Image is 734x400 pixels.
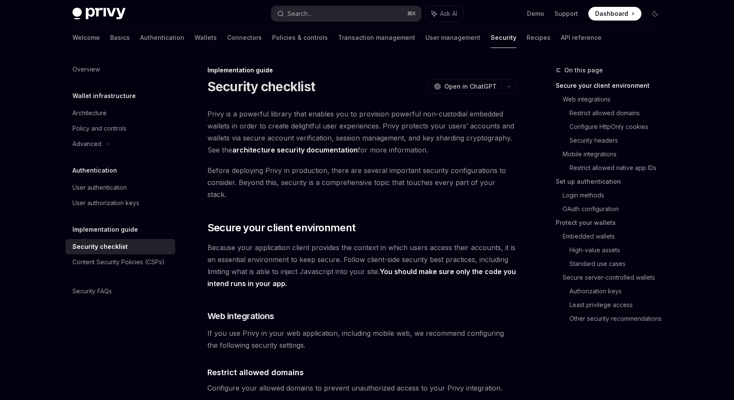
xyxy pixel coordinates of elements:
a: Support [554,9,578,18]
div: Security checklist [72,242,128,252]
a: Set up authentication [556,175,669,188]
a: Embedded wallets [563,230,669,243]
a: Authorization keys [569,284,669,298]
span: Privy is a powerful library that enables you to provision powerful non-custodial embedded wallets... [207,108,516,156]
a: Mobile integrations [563,147,669,161]
a: Policy and controls [66,121,175,136]
span: If you use Privy in your web application, including mobile web, we recommend configuring the foll... [207,327,516,351]
a: Least privilege access [569,298,669,312]
a: Standard use cases [569,257,669,271]
a: High-value assets [569,243,669,257]
span: Configure your allowed domains to prevent unauthorized access to your Privy integration. [207,382,516,394]
div: Security FAQs [72,286,112,296]
button: Search...⌘K [271,6,421,21]
a: Protect your wallets [556,216,669,230]
a: Web integrations [563,93,669,106]
button: Toggle dark mode [648,7,662,21]
a: architecture security documentation [232,146,358,155]
button: Open in ChatGPT [428,79,502,94]
a: Wallets [195,27,217,48]
a: Content Security Policies (CSPs) [66,254,175,270]
a: Dashboard [588,7,641,21]
a: Welcome [72,27,100,48]
div: Search... [288,9,312,19]
span: On this page [564,65,603,75]
a: User management [425,27,480,48]
span: Web integrations [207,310,274,322]
a: Restrict allowed domains [569,106,669,120]
a: Security FAQs [66,284,175,299]
a: Secure your client environment [556,79,669,93]
span: Ask AI [440,9,457,18]
img: dark logo [72,8,126,20]
a: Restrict allowed native app IDs [569,161,669,175]
div: User authorization keys [72,198,139,208]
span: Open in ChatGPT [444,82,497,91]
a: Other security recommendations [569,312,669,325]
a: Login methods [563,188,669,202]
a: Security headers [569,134,669,147]
a: Transaction management [338,27,415,48]
div: Policy and controls [72,123,126,134]
div: Overview [72,64,100,75]
a: User authorization keys [66,195,175,211]
a: Recipes [527,27,551,48]
div: User authentication [72,182,127,193]
a: User authentication [66,180,175,195]
h5: Implementation guide [72,224,138,235]
div: Implementation guide [207,66,516,75]
a: Connectors [227,27,262,48]
a: Authentication [140,27,184,48]
span: Before deploying Privy in production, there are several important security configurations to cons... [207,164,516,200]
a: API reference [561,27,602,48]
span: Secure your client environment [207,221,356,235]
a: Configure HttpOnly cookies [569,120,669,134]
h1: Security checklist [207,79,315,94]
a: Policies & controls [272,27,328,48]
div: Advanced [72,139,102,149]
div: Architecture [72,108,107,118]
span: ⌘ K [407,10,416,17]
a: Security [491,27,516,48]
a: Basics [110,27,130,48]
span: Because your application client provides the context in which users access their accounts, it is ... [207,242,516,290]
div: Content Security Policies (CSPs) [72,257,165,267]
span: Restrict allowed domains [207,367,304,378]
h5: Authentication [72,165,117,176]
h5: Wallet infrastructure [72,91,136,101]
a: Architecture [66,105,175,121]
a: Security checklist [66,239,175,254]
a: Demo [527,9,544,18]
a: Secure server-controlled wallets [563,271,669,284]
a: OAuth configuration [563,202,669,216]
button: Ask AI [425,6,463,21]
span: Dashboard [595,9,628,18]
a: Overview [66,62,175,77]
